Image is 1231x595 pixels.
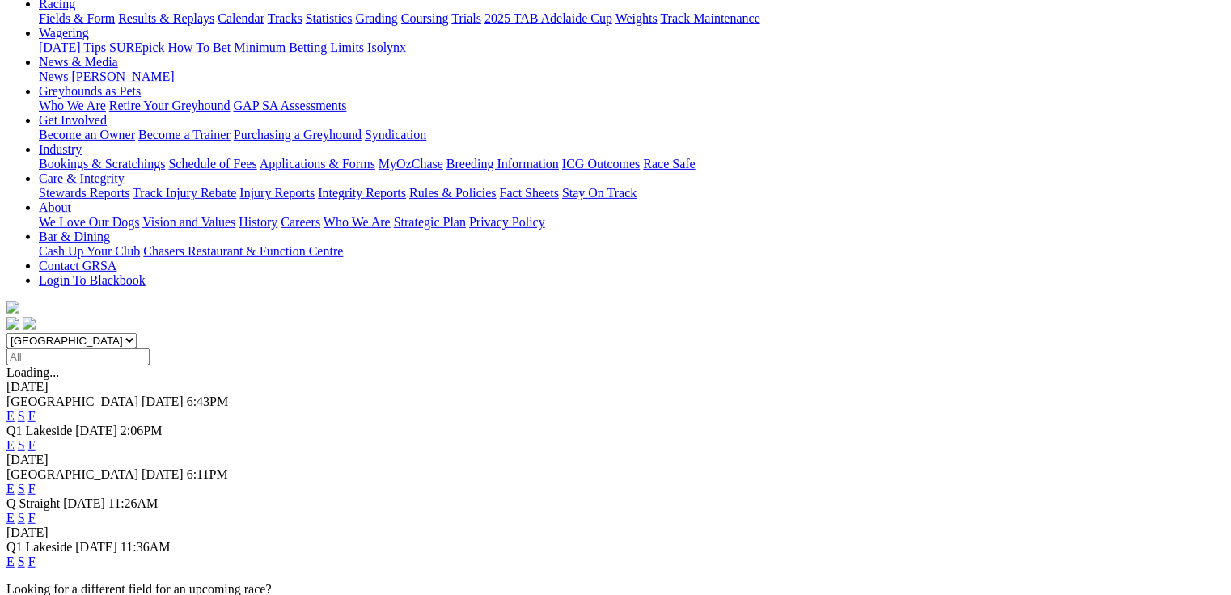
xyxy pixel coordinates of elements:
[39,26,89,40] a: Wagering
[133,186,236,200] a: Track Injury Rebate
[6,453,1225,467] div: [DATE]
[39,215,139,229] a: We Love Our Dogs
[168,40,231,54] a: How To Bet
[39,200,71,214] a: About
[121,540,171,554] span: 11:36AM
[469,215,545,229] a: Privacy Policy
[39,186,1225,200] div: Care & Integrity
[6,525,1225,540] div: [DATE]
[39,40,106,54] a: [DATE] Tips
[306,11,353,25] a: Statistics
[218,11,264,25] a: Calendar
[446,157,559,171] a: Breeding Information
[39,99,1225,113] div: Greyhounds as Pets
[71,70,174,83] a: [PERSON_NAME]
[6,511,15,525] a: E
[379,157,443,171] a: MyOzChase
[75,540,117,554] span: [DATE]
[562,157,640,171] a: ICG Outcomes
[6,467,138,481] span: [GEOGRAPHIC_DATA]
[39,273,146,287] a: Login To Blackbook
[451,11,481,25] a: Trials
[28,511,36,525] a: F
[143,244,343,258] a: Chasers Restaurant & Function Centre
[18,438,25,452] a: S
[75,424,117,437] span: [DATE]
[6,395,138,408] span: [GEOGRAPHIC_DATA]
[318,186,406,200] a: Integrity Reports
[18,409,25,423] a: S
[142,215,235,229] a: Vision and Values
[28,555,36,568] a: F
[6,424,72,437] span: Q1 Lakeside
[39,113,107,127] a: Get Involved
[39,70,1225,84] div: News & Media
[239,215,277,229] a: History
[18,511,25,525] a: S
[109,40,164,54] a: SUREpick
[28,409,36,423] a: F
[28,438,36,452] a: F
[39,11,1225,26] div: Racing
[108,496,159,510] span: 11:26AM
[234,40,364,54] a: Minimum Betting Limits
[109,99,231,112] a: Retire Your Greyhound
[63,496,105,510] span: [DATE]
[39,259,116,272] a: Contact GRSA
[121,424,163,437] span: 2:06PM
[661,11,760,25] a: Track Maintenance
[6,317,19,330] img: facebook.svg
[39,186,129,200] a: Stewards Reports
[118,11,214,25] a: Results & Replays
[168,157,256,171] a: Schedule of Fees
[187,467,228,481] span: 6:11PM
[6,482,15,496] a: E
[28,482,36,496] a: F
[234,99,347,112] a: GAP SA Assessments
[39,244,140,258] a: Cash Up Your Club
[6,438,15,452] a: E
[39,157,1225,171] div: Industry
[6,409,15,423] a: E
[401,11,449,25] a: Coursing
[367,40,406,54] a: Isolynx
[6,540,72,554] span: Q1 Lakeside
[484,11,612,25] a: 2025 TAB Adelaide Cup
[6,301,19,314] img: logo-grsa-white.png
[23,317,36,330] img: twitter.svg
[39,244,1225,259] div: Bar & Dining
[39,84,141,98] a: Greyhounds as Pets
[365,128,426,141] a: Syndication
[39,171,125,185] a: Care & Integrity
[6,348,150,365] input: Select date
[187,395,229,408] span: 6:43PM
[39,230,110,243] a: Bar & Dining
[356,11,398,25] a: Grading
[500,186,559,200] a: Fact Sheets
[6,365,59,379] span: Loading...
[18,555,25,568] a: S
[39,142,82,156] a: Industry
[18,482,25,496] a: S
[39,40,1225,55] div: Wagering
[6,380,1225,395] div: [DATE]
[142,467,184,481] span: [DATE]
[643,157,695,171] a: Race Safe
[39,128,135,141] a: Become an Owner
[260,157,375,171] a: Applications & Forms
[39,70,68,83] a: News
[268,11,302,25] a: Tracks
[394,215,466,229] a: Strategic Plan
[409,186,497,200] a: Rules & Policies
[281,215,320,229] a: Careers
[6,496,60,510] span: Q Straight
[39,128,1225,142] div: Get Involved
[39,215,1225,230] div: About
[39,11,115,25] a: Fields & Form
[324,215,391,229] a: Who We Are
[6,555,15,568] a: E
[239,186,315,200] a: Injury Reports
[142,395,184,408] span: [DATE]
[39,99,106,112] a: Who We Are
[39,157,165,171] a: Bookings & Scratchings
